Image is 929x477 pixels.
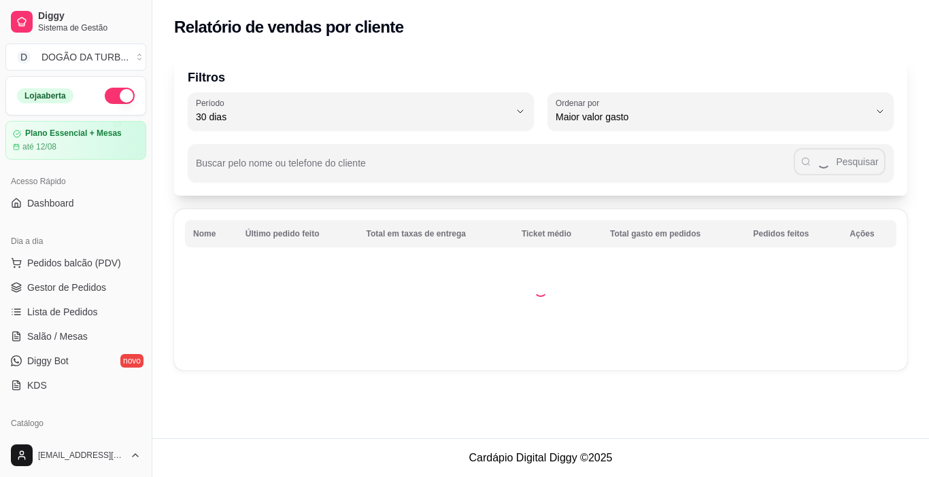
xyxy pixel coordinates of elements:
div: Loja aberta [17,88,73,103]
div: Acesso Rápido [5,171,146,192]
span: Diggy Bot [27,354,69,368]
a: Gestor de Pedidos [5,277,146,298]
a: Salão / Mesas [5,325,146,347]
span: Lista de Pedidos [27,305,98,319]
button: [EMAIL_ADDRESS][DOMAIN_NAME] [5,439,146,472]
a: Lista de Pedidos [5,301,146,323]
span: D [17,50,31,64]
button: Período30 dias [188,92,534,130]
span: Sistema de Gestão [38,22,141,33]
button: Pedidos balcão (PDV) [5,252,146,274]
div: Catálogo [5,412,146,434]
span: Gestor de Pedidos [27,281,106,294]
span: Diggy [38,10,141,22]
div: Loading [534,283,547,297]
footer: Cardápio Digital Diggy © 2025 [152,438,929,477]
button: Select a team [5,43,146,71]
span: KDS [27,378,47,392]
div: Dia a dia [5,230,146,252]
button: Alterar Status [105,88,135,104]
h2: Relatório de vendas por cliente [174,16,404,38]
button: Ordenar porMaior valor gasto [547,92,894,130]
a: Plano Essencial + Mesasaté 12/08 [5,121,146,160]
a: Dashboard [5,192,146,214]
span: Salão / Mesas [27,330,88,343]
label: Ordenar por [556,97,604,109]
label: Período [196,97,229,109]
input: Buscar pelo nome ou telefone do cliente [196,162,794,175]
a: Diggy Botnovo [5,350,146,372]
span: Dashboard [27,196,74,210]
span: Maior valor gasto [556,110,869,124]
article: até 12/08 [22,141,56,152]
a: KDS [5,374,146,396]
p: Filtros [188,68,894,87]
div: DOGÃO DA TURB ... [41,50,129,64]
span: 30 dias [196,110,509,124]
span: Pedidos balcão (PDV) [27,256,121,270]
span: [EMAIL_ADDRESS][DOMAIN_NAME] [38,450,124,461]
a: DiggySistema de Gestão [5,5,146,38]
article: Plano Essencial + Mesas [25,128,122,139]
